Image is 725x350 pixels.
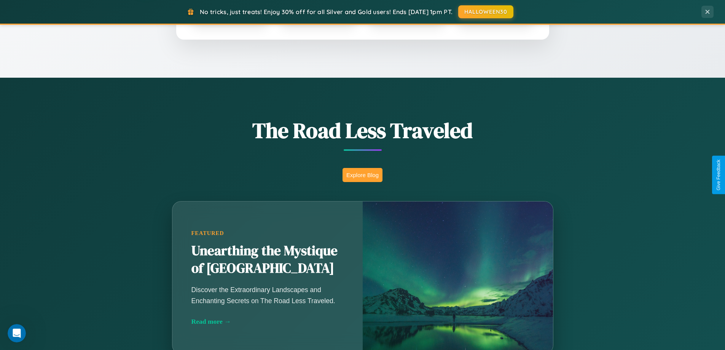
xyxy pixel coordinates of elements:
div: Read more → [191,318,344,326]
h1: The Road Less Traveled [134,116,591,145]
button: HALLOWEEN30 [458,5,513,18]
h2: Unearthing the Mystique of [GEOGRAPHIC_DATA] [191,242,344,277]
p: Discover the Extraordinary Landscapes and Enchanting Secrets on The Road Less Traveled. [191,284,344,306]
span: No tricks, just treats! Enjoy 30% off for all Silver and Gold users! Ends [DATE] 1pm PT. [200,8,453,16]
iframe: Intercom live chat [8,324,26,342]
div: Give Feedback [716,160,721,190]
div: Featured [191,230,344,237]
button: Explore Blog [343,168,382,182]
